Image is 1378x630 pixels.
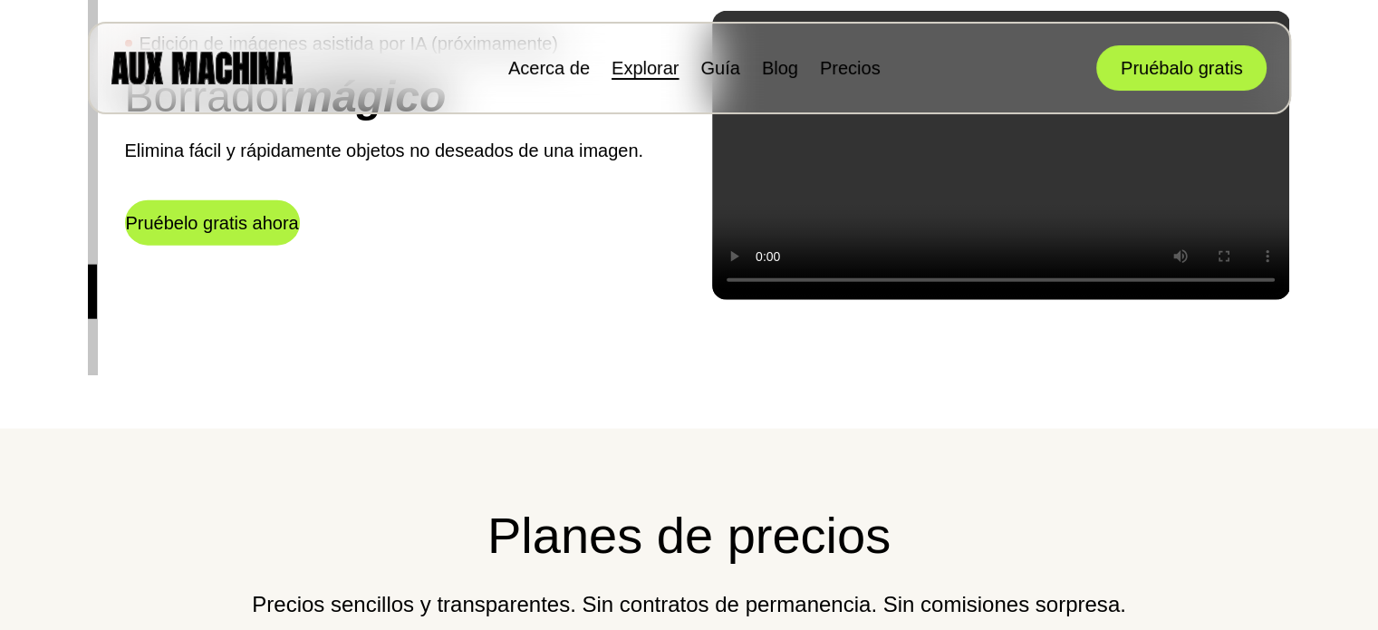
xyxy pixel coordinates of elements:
[125,213,298,233] font: Pruébelo gratis ahora
[88,229,96,245] font: 6
[88,120,96,135] font: 4
[820,58,881,78] a: Precios
[612,58,679,78] a: Explorar
[487,507,891,564] font: Planes de precios
[88,210,97,265] button: 6
[700,58,739,78] a: Guía
[125,141,644,160] font: Elimina fácil y rápidamente objetos no deseados de una imagen.
[88,284,96,299] font: 7
[1096,45,1267,91] button: Pruébalo gratis
[252,592,1125,616] font: Precios sencillos y transparentes. Sin contratos de permanencia. Sin comisiones sorpresa.
[111,52,293,83] img: AUX MACHINA
[88,175,96,190] font: 5
[762,58,798,78] a: Blog
[88,338,96,354] font: 8
[88,156,97,210] button: 5
[88,265,97,319] button: 7
[125,200,300,246] button: Pruébelo gratis ahora
[508,58,590,78] a: Acerca de
[1121,58,1243,78] font: Pruébalo gratis
[88,319,97,373] button: 8
[88,101,97,155] button: 4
